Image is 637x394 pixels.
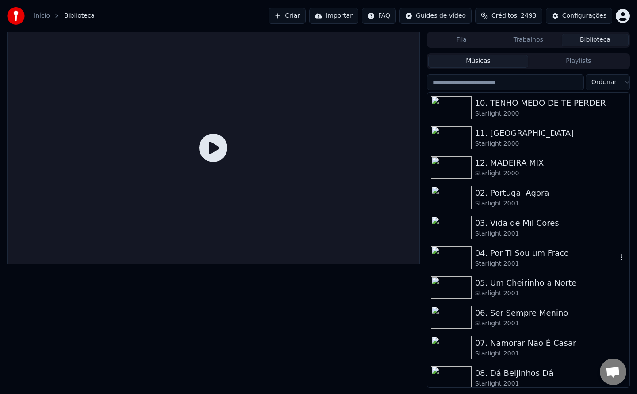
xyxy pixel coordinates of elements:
[475,319,626,328] div: Starlight 2001
[495,34,562,46] button: Trabalhos
[428,34,495,46] button: Fila
[491,12,517,20] span: Créditos
[7,7,25,25] img: youka
[475,199,626,208] div: Starlight 2001
[64,12,95,20] span: Biblioteca
[546,8,612,24] button: Configurações
[475,337,626,349] div: 07. Namorar Não É Casar
[475,187,626,199] div: 02. Portugal Agora
[475,367,626,379] div: 08. Dá Beijinhos Dá
[475,289,626,298] div: Starlight 2001
[34,12,95,20] nav: breadcrumb
[475,139,626,148] div: Starlight 2000
[475,127,626,139] div: 11. [GEOGRAPHIC_DATA]
[399,8,472,24] button: Guides de vídeo
[475,97,626,109] div: 10. TENHO MEDO DE TE PERDER
[475,307,626,319] div: 06. Ser Sempre Menino
[475,247,617,259] div: 04. Por Ti Sou um Fraco
[309,8,358,24] button: Importar
[475,229,626,238] div: Starlight 2001
[475,157,626,169] div: 12. MADEIRA MIX
[528,55,629,68] button: Playlists
[269,8,306,24] button: Criar
[362,8,396,24] button: FAQ
[475,259,617,268] div: Starlight 2001
[428,55,529,68] button: Músicas
[34,12,50,20] a: Início
[600,359,626,385] a: Open chat
[591,78,617,87] span: Ordenar
[475,379,626,388] div: Starlight 2001
[475,277,626,289] div: 05. Um Cheirinho a Norte
[475,169,626,178] div: Starlight 2000
[475,217,626,229] div: 03. Vida de Mil Cores
[521,12,537,20] span: 2493
[475,349,626,358] div: Starlight 2001
[475,8,542,24] button: Créditos2493
[475,109,626,118] div: Starlight 2000
[562,34,629,46] button: Biblioteca
[562,12,606,20] div: Configurações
